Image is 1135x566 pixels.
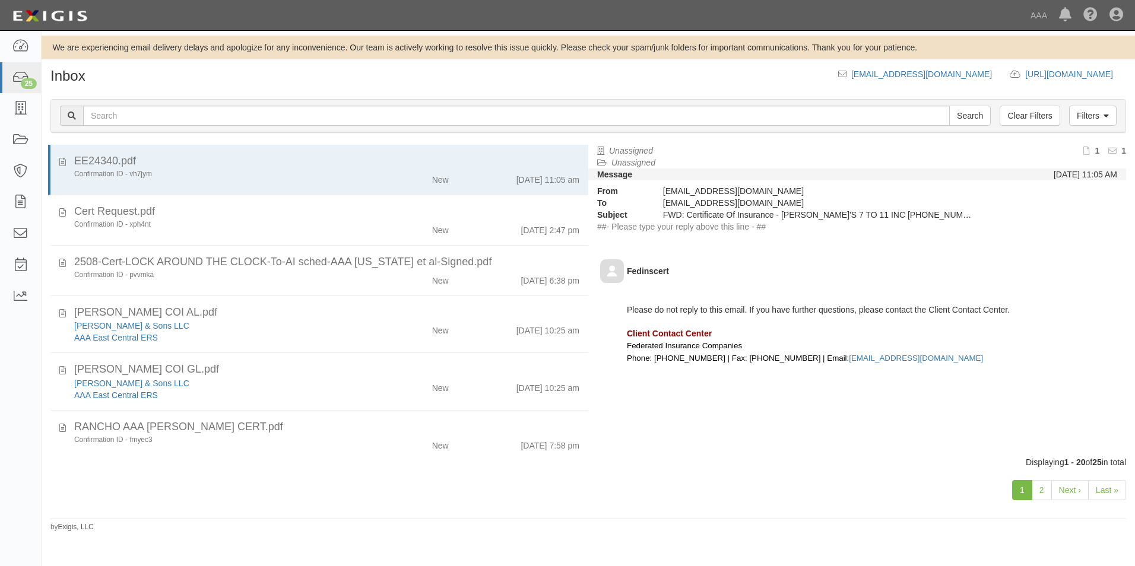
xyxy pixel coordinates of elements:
div: inbox@ace.complianz.com [654,197,983,209]
i: Help Center - Complianz [1083,8,1098,23]
div: Azar & Sons LLC [74,320,362,332]
div: [DATE] 6:38 pm [521,270,579,287]
span: ##- Please type your reply above this line - ## [597,222,766,231]
strong: From [588,185,654,197]
div: We are experiencing email delivery delays and apologize for any inconvenience. Our team is active... [42,42,1135,53]
div: [DATE] 11:05 am [516,169,579,186]
a: Filters [1069,106,1117,126]
div: Confirmation ID - xph4nt [74,220,362,230]
div: [DATE] 7:58 pm [521,435,579,451]
a: Next › [1051,480,1089,500]
b: 1 [1121,146,1126,155]
a: [PERSON_NAME] & Sons LLC [74,321,189,330]
a: 2 [1032,480,1052,500]
span: Phone: [PHONE_NUMBER] | Fax: [PHONE_NUMBER] | Email: [627,354,983,363]
a: Unassigned [611,158,655,167]
div: New [432,220,449,236]
div: [DATE] 2:47 pm [521,220,579,236]
div: New [432,377,449,394]
a: Unassigned [609,146,653,155]
div: FWD: Certificate Of Insurance - RICKY'S 7 TO 11 INC 227-049-4 Req 39~2025-08-14 09:27:07.0~00001 [654,209,983,221]
b: 1 [1095,146,1099,155]
div: Cert Request.pdf [74,204,579,220]
a: Last » [1088,480,1126,500]
b: 25 [1092,457,1102,467]
b: Fedinscert [627,266,669,276]
a: Clear Filters [1000,106,1060,126]
strong: To [588,197,654,209]
a: AAA East Central ERS [74,333,158,342]
div: EE24340.pdf [74,154,579,169]
h1: Inbox [50,68,85,84]
div: Confirmation ID - fmyec3 [74,435,362,445]
div: Confirmation ID - vh7jym [74,169,362,179]
a: 1 [1012,480,1032,500]
div: Azar & Sons LLC [74,377,362,389]
div: AAA East Central ERS [74,389,362,401]
div: [DATE] 10:25 am [516,377,579,394]
strong: Subject [588,209,654,221]
a: [EMAIL_ADDRESS][DOMAIN_NAME] [851,69,992,79]
a: Exigis, LLC [58,523,94,531]
div: [EMAIL_ADDRESS][DOMAIN_NAME] [654,185,983,197]
a: AAA [1025,4,1053,27]
small: by [50,522,94,532]
div: AAA East Central ERS [74,332,362,344]
div: New [432,320,449,336]
a: AAA East Central ERS [74,390,158,400]
div: 2508-Cert-LOCK AROUND THE CLOCK-To-AI sched-AAA New Mexico et al-Signed.pdf [74,255,579,270]
a: [PERSON_NAME] & Sons LLC [74,379,189,388]
strong: Message [597,170,632,179]
div: [DATE] 11:05 AM [1054,168,1117,180]
div: Azar COI AL.pdf [74,305,579,320]
div: Displaying of in total [42,456,1135,468]
div: New [432,169,449,186]
div: Azar COI GL.pdf [74,362,579,377]
img: logo-5460c22ac91f19d4615b14bd174203de0afe785f0fc80cf4dbbc73dc1793850b.png [9,5,91,27]
div: Confirmation ID - pvvmka [74,270,362,280]
input: Search [83,106,950,126]
span: Client Contact Center [627,329,712,338]
div: 25 [21,78,37,89]
a: Federated Insurance Companies [627,341,742,350]
b: 1 - 20 [1064,457,1086,467]
img: default-avatar-80.png [600,259,624,283]
input: Search [949,106,991,126]
div: New [432,270,449,287]
a: [URL][DOMAIN_NAME] [1025,69,1126,79]
a: [EMAIL_ADDRESS][DOMAIN_NAME] [849,354,983,363]
div: [DATE] 10:25 am [516,320,579,336]
div: New [432,435,449,451]
div: RANCHO AAA WC REN CERT.pdf [74,419,579,435]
